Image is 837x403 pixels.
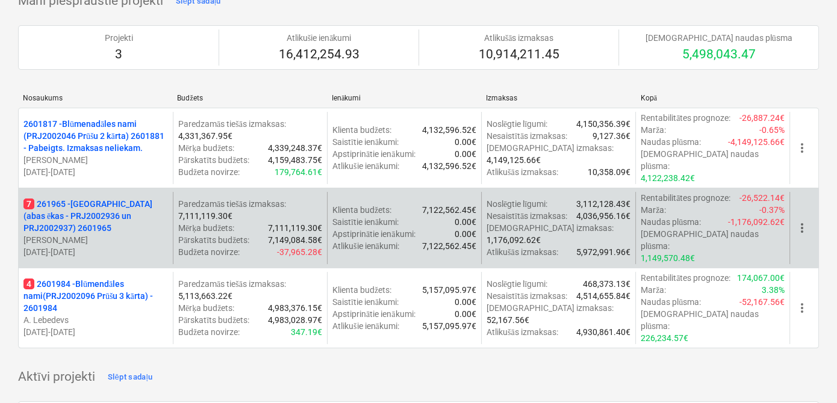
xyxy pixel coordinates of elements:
[422,320,476,332] p: 5,157,095.97€
[641,172,695,184] p: 4,122,238.42€
[422,160,476,172] p: 4,132,596.52€
[641,332,688,344] p: 226,234.57€
[795,221,809,235] span: more_vert
[422,240,476,252] p: 7,122,562.45€
[487,278,547,290] p: Noslēgtie līgumi :
[641,204,666,216] p: Marža :
[422,124,476,136] p: 4,132,596.52€
[275,166,322,178] p: 179,764.61€
[588,166,630,178] p: 10,358.09€
[487,154,541,166] p: 4,149,125.66€
[178,118,286,130] p: Paredzamās tiešās izmaksas :
[178,290,232,302] p: 5,113,663.22€
[487,130,567,142] p: Nesaistītās izmaksas :
[739,192,785,204] p: -26,522.14€
[487,326,558,338] p: Atlikušās izmaksas :
[178,166,240,178] p: Budžeta novirze :
[105,46,133,63] p: 3
[23,326,168,338] p: [DATE] - [DATE]
[455,228,476,240] p: 0.00€
[576,290,630,302] p: 4,514,655.84€
[23,198,168,234] p: 261965 - [GEOGRAPHIC_DATA] (abas ēkas - PRJ2002936 un PRJ2002937) 2601965
[23,278,34,289] span: 4
[178,234,249,246] p: Pārskatīts budžets :
[486,94,630,102] div: Izmaksas
[641,308,785,332] p: [DEMOGRAPHIC_DATA] naudas plūsma :
[641,192,730,204] p: Rentabilitātes prognoze :
[641,252,695,264] p: 1,149,570.48€
[641,124,666,136] p: Marža :
[487,222,614,234] p: [DEMOGRAPHIC_DATA] izmaksas :
[178,326,240,338] p: Budžeta novirze :
[177,94,322,103] div: Budžets
[268,154,322,166] p: 4,159,483.75€
[641,112,730,124] p: Rentabilitātes prognoze :
[178,210,232,222] p: 7,111,119.30€
[795,141,809,155] span: more_vert
[455,136,476,148] p: 0.00€
[487,302,614,314] p: [DEMOGRAPHIC_DATA] izmaksas :
[268,234,322,246] p: 7,149,084.58€
[178,154,249,166] p: Pārskatīts budžets :
[332,136,399,148] p: Saistītie ienākumi :
[641,228,785,252] p: [DEMOGRAPHIC_DATA] naudas plūsma :
[455,308,476,320] p: 0.00€
[487,290,567,302] p: Nesaistītās izmaksas :
[268,302,322,314] p: 4,983,376.15€
[279,46,359,63] p: 16,412,254.93
[641,296,701,308] p: Naudas plūsma :
[178,222,234,234] p: Mērķa budžets :
[105,32,133,44] p: Projekti
[178,130,232,142] p: 4,331,367.95€
[23,234,168,246] p: [PERSON_NAME]
[455,148,476,160] p: 0.00€
[23,246,168,258] p: [DATE] - [DATE]
[487,246,558,258] p: Atlikušās izmaksas :
[576,118,630,130] p: 4,150,356.39€
[23,94,167,102] div: Nosaukums
[422,284,476,296] p: 5,157,095.97€
[23,198,34,209] span: 7
[479,32,559,44] p: Atlikušās izmaksas
[737,272,785,284] p: 174,067.00€
[108,371,153,384] div: Slēpt sadaļu
[487,118,547,130] p: Noslēgtie līgumi :
[646,46,792,63] p: 5,498,043.47
[641,216,701,228] p: Naudas plūsma :
[178,302,234,314] p: Mērķa budžets :
[576,326,630,338] p: 4,930,861.40€
[777,345,837,403] iframe: Chat Widget
[332,228,415,240] p: Apstiprinātie ienākumi :
[332,160,399,172] p: Atlikušie ienākumi :
[487,198,547,210] p: Noslēgtie līgumi :
[332,148,415,160] p: Apstiprinātie ienākumi :
[646,32,792,44] p: [DEMOGRAPHIC_DATA] naudas plūsma
[641,148,785,172] p: [DEMOGRAPHIC_DATA] naudas plūsma :
[332,308,415,320] p: Apstiprinātie ienākumi :
[641,272,730,284] p: Rentabilitātes prognoze :
[332,240,399,252] p: Atlikušie ienākumi :
[576,210,630,222] p: 4,036,956.16€
[795,301,809,315] span: more_vert
[487,166,558,178] p: Atlikušās izmaksas :
[728,216,785,228] p: -1,176,092.62€
[479,46,559,63] p: 10,914,211.45
[762,284,785,296] p: 3.38%
[105,368,156,387] button: Slēpt sadaļu
[728,136,785,148] p: -4,149,125.66€
[332,284,391,296] p: Klienta budžets :
[23,118,168,178] div: 2601817 -Blūmenadāles nami (PRJ2002046 Prūšu 2 kārta) 2601881 - Pabeigts. Izmaksas neliekam.[PERS...
[23,118,168,154] p: 2601817 - Blūmenadāles nami (PRJ2002046 Prūšu 2 kārta) 2601881 - Pabeigts. Izmaksas neliekam.
[178,142,234,154] p: Mērķa budžets :
[332,204,391,216] p: Klienta budžets :
[23,198,168,258] div: 7261965 -[GEOGRAPHIC_DATA] (abas ēkas - PRJ2002936 un PRJ2002937) 2601965[PERSON_NAME][DATE]-[DATE]
[455,296,476,308] p: 0.00€
[178,198,286,210] p: Paredzamās tiešās izmaksas :
[487,142,614,154] p: [DEMOGRAPHIC_DATA] izmaksas :
[332,296,399,308] p: Saistītie ienākumi :
[23,278,168,314] p: 2601984 - Blūmendāles nami(PRJ2002096 Prūšu 3 kārta) - 2601984
[332,320,399,332] p: Atlikušie ienākumi :
[279,32,359,44] p: Atlikušie ienākumi
[23,154,168,166] p: [PERSON_NAME]
[268,142,322,154] p: 4,339,248.37€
